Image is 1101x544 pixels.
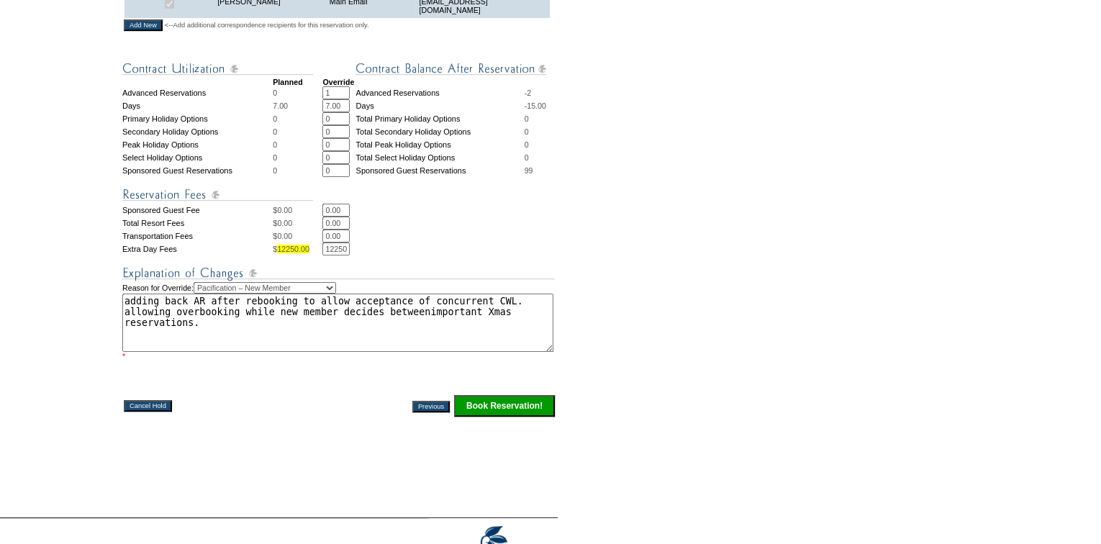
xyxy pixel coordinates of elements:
[273,101,288,110] span: 7.00
[273,217,322,230] td: $
[122,99,273,112] td: Days
[273,242,322,255] td: $
[525,153,529,162] span: 0
[122,204,273,217] td: Sponsored Guest Fee
[355,125,524,138] td: Total Secondary Holiday Options
[277,206,292,214] span: 0.00
[355,112,524,125] td: Total Primary Holiday Options
[355,60,546,78] img: Contract Balance After Reservation
[412,401,450,412] input: Previous
[122,186,313,204] img: Reservation Fees
[525,166,533,175] span: 99
[124,19,163,31] input: Add New
[122,282,556,361] td: Reason for Override:
[122,164,273,177] td: Sponsored Guest Reservations
[525,140,529,149] span: 0
[273,166,277,175] span: 0
[525,127,529,136] span: 0
[165,21,369,30] span: <--Add additional correspondence recipients for this reservation only.
[277,245,309,253] span: 12250.00
[122,138,273,151] td: Peak Holiday Options
[355,86,524,99] td: Advanced Reservations
[277,219,292,227] span: 0.00
[122,230,273,242] td: Transportation Fees
[273,89,277,97] span: 0
[322,78,354,86] strong: Override
[355,99,524,112] td: Days
[273,127,277,136] span: 0
[122,242,273,255] td: Extra Day Fees
[525,101,546,110] span: -15.00
[525,89,531,97] span: -2
[277,232,292,240] span: 0.00
[122,125,273,138] td: Secondary Holiday Options
[122,112,273,125] td: Primary Holiday Options
[273,78,302,86] strong: Planned
[355,138,524,151] td: Total Peak Holiday Options
[273,153,277,162] span: 0
[273,140,277,149] span: 0
[355,164,524,177] td: Sponsored Guest Reservations
[273,114,277,123] span: 0
[122,86,273,99] td: Advanced Reservations
[525,114,529,123] span: 0
[454,395,555,417] input: Click this button to finalize your reservation.
[273,230,322,242] td: $
[122,264,554,282] img: Explanation of Changes
[124,400,172,412] input: Cancel Hold
[122,217,273,230] td: Total Resort Fees
[122,60,313,78] img: Contract Utilization
[355,151,524,164] td: Total Select Holiday Options
[273,204,322,217] td: $
[122,151,273,164] td: Select Holiday Options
